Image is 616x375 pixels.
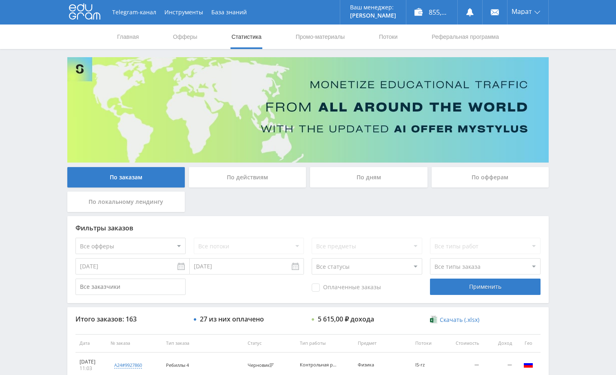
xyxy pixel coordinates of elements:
[116,25,140,49] a: Главная
[75,279,186,295] input: Все заказчики
[310,167,428,187] div: По дням
[318,315,374,323] div: 5 615,00 ₽ дохода
[483,334,516,353] th: Доход
[432,167,549,187] div: По офферам
[415,362,439,368] div: IS-rz
[200,315,264,323] div: 27 из них оплачено
[75,224,541,232] div: Фильтры заказов
[166,362,189,368] span: Ребиллы 4
[75,334,106,353] th: Дата
[443,334,483,353] th: Стоимость
[230,25,262,49] a: Статистика
[411,334,443,353] th: Потоки
[378,25,399,49] a: Потоки
[172,25,198,49] a: Офферы
[430,315,437,324] img: xlsx
[114,362,142,368] div: a24#9927860
[516,334,541,353] th: Гео
[80,365,102,372] div: 11:03
[295,25,346,49] a: Промо-материалы
[430,279,540,295] div: Применить
[75,315,186,323] div: Итого заказов: 163
[431,25,500,49] a: Реферальная программа
[67,57,549,163] img: Banner
[523,359,533,369] img: rus.png
[67,167,185,187] div: По заказам
[67,192,185,212] div: По локальному лендингу
[350,4,396,11] p: Ваш менеджер:
[248,363,276,368] div: Черновик
[350,12,396,19] p: [PERSON_NAME]
[296,334,353,353] th: Тип работы
[440,317,479,323] span: Скачать (.xlsx)
[300,362,337,368] div: Контрольная работа
[244,334,296,353] th: Статус
[430,316,479,324] a: Скачать (.xlsx)
[189,167,306,187] div: По действиям
[106,334,162,353] th: № заказа
[354,334,411,353] th: Предмет
[358,362,394,368] div: Физика
[312,283,381,292] span: Оплаченные заказы
[162,334,244,353] th: Тип заказа
[512,8,532,15] span: Марат
[80,359,102,365] div: [DATE]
